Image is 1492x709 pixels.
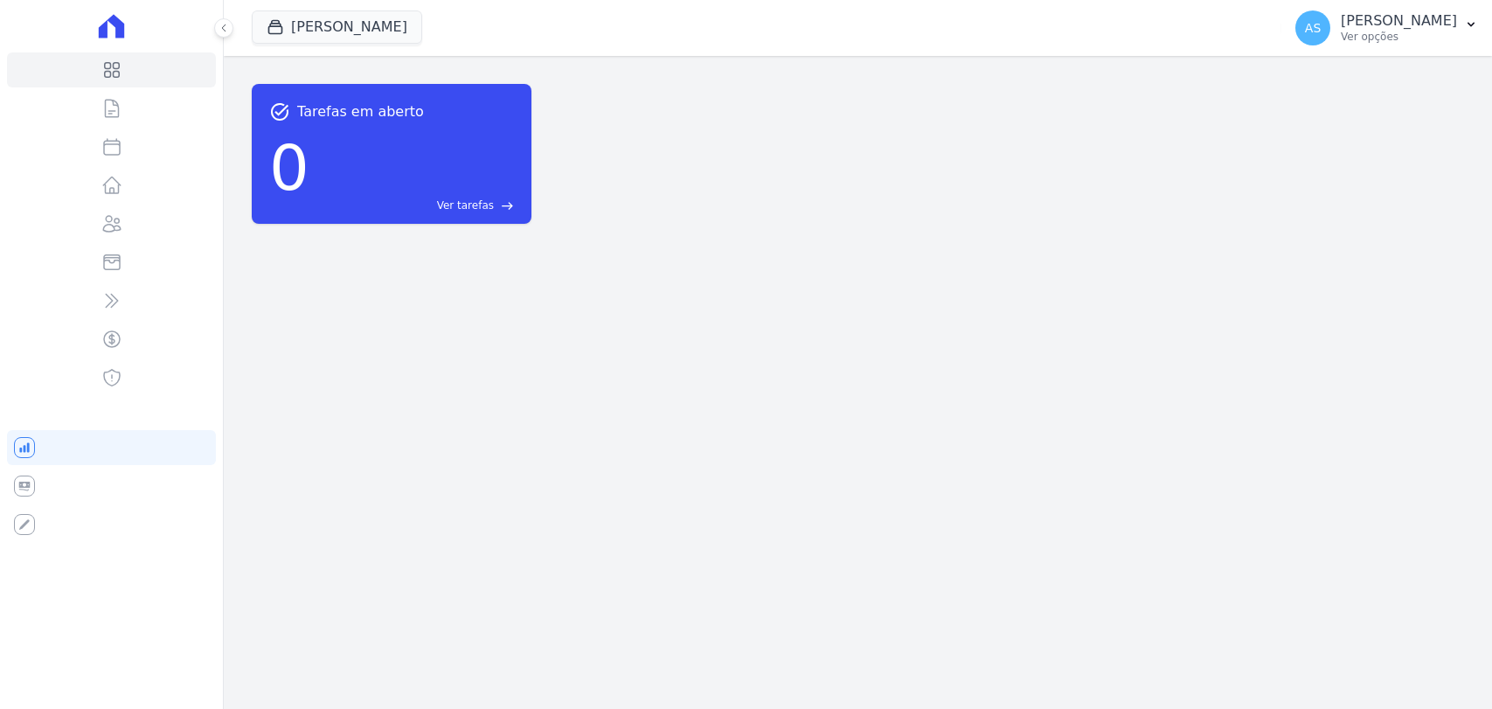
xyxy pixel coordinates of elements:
[437,198,494,213] span: Ver tarefas
[1341,12,1457,30] p: [PERSON_NAME]
[252,10,422,44] button: [PERSON_NAME]
[501,199,514,212] span: east
[1305,22,1321,34] span: AS
[316,198,514,213] a: Ver tarefas east
[1341,30,1457,44] p: Ver opções
[297,101,424,122] span: Tarefas em aberto
[269,101,290,122] span: task_alt
[269,122,309,213] div: 0
[1281,3,1492,52] button: AS [PERSON_NAME] Ver opções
